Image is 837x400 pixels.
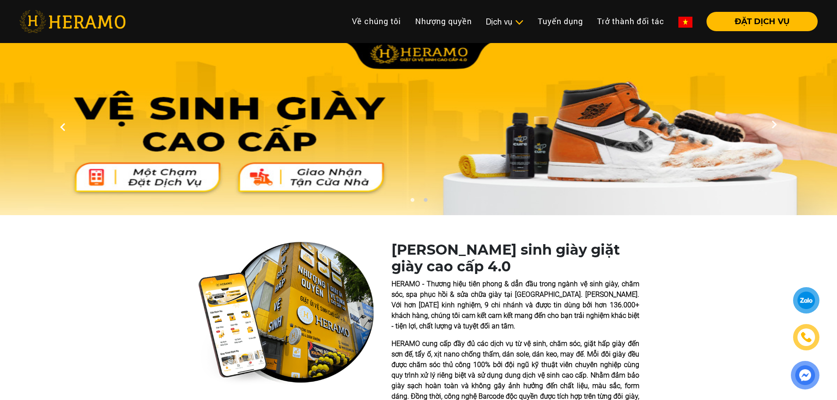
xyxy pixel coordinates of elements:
img: vn-flag.png [678,17,692,28]
a: Trở thành đối tác [590,12,671,31]
img: heramo-quality-banner [198,241,374,386]
button: 1 [408,198,417,206]
img: heramo-logo.png [19,10,126,33]
img: phone-icon [801,332,812,342]
img: subToggleIcon [515,18,524,27]
a: phone-icon [793,324,819,350]
button: ĐẶT DỊCH VỤ [707,12,818,31]
a: Tuyển dụng [531,12,590,31]
a: Nhượng quyền [408,12,479,31]
p: HERAMO - Thương hiệu tiên phong & dẫn đầu trong ngành vệ sinh giày, chăm sóc, spa phục hồi & sửa ... [391,279,639,332]
button: 2 [421,198,430,206]
h1: [PERSON_NAME] sinh giày giặt giày cao cấp 4.0 [391,241,639,275]
a: ĐẶT DỊCH VỤ [699,18,818,25]
div: Dịch vụ [486,16,524,28]
a: Về chúng tôi [345,12,408,31]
